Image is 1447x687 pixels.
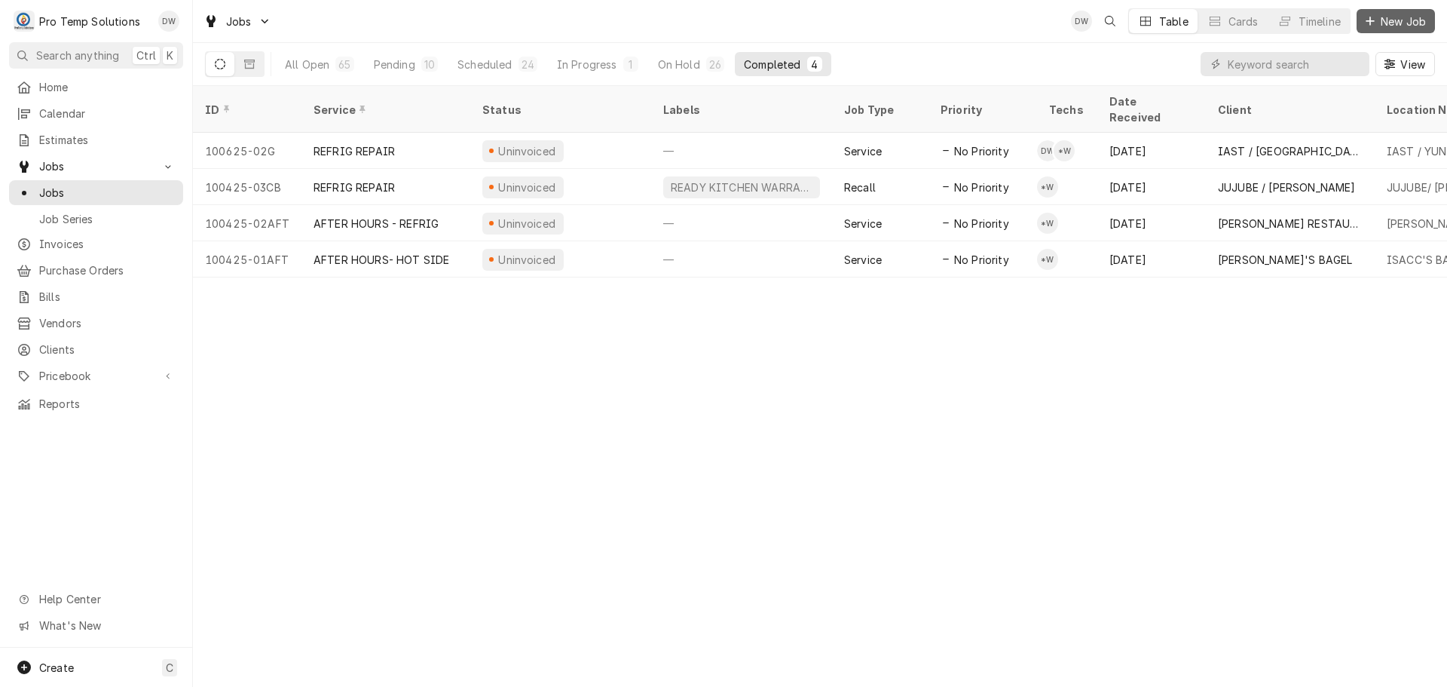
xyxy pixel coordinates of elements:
[167,48,173,63] span: K
[1228,14,1259,29] div: Cards
[39,132,176,148] span: Estimates
[9,42,183,69] button: Search anythingCtrlK
[1218,179,1356,195] div: JUJUBE / [PERSON_NAME]
[205,102,286,118] div: ID
[1397,57,1428,72] span: View
[285,57,329,72] div: All Open
[158,11,179,32] div: DW
[39,315,176,331] span: Vendors
[158,11,179,32] div: Dana Williams's Avatar
[39,236,176,252] span: Invoices
[669,179,814,195] div: READY KITCHEN WARRANTY SERVICE
[338,57,350,72] div: 65
[1159,14,1188,29] div: Table
[663,102,820,118] div: Labels
[522,57,534,72] div: 24
[39,591,174,607] span: Help Center
[9,258,183,283] a: Purchase Orders
[9,101,183,126] a: Calendar
[626,57,635,72] div: 1
[1071,11,1092,32] div: Dana Williams's Avatar
[9,613,183,638] a: Go to What's New
[844,252,882,268] div: Service
[1375,52,1435,76] button: View
[14,11,35,32] div: Pro Temp Solutions's Avatar
[39,289,176,305] span: Bills
[457,57,512,72] div: Scheduled
[1098,9,1122,33] button: Open search
[39,106,176,121] span: Calendar
[9,207,183,232] a: Job Series
[9,337,183,362] a: Clients
[1097,169,1206,205] div: [DATE]
[1037,213,1058,234] div: *Kevin Williams's Avatar
[9,363,183,388] a: Go to Pricebook
[658,57,700,72] div: On Hold
[810,57,819,72] div: 4
[651,241,832,278] div: —
[1218,102,1360,118] div: Client
[36,48,119,63] span: Search anything
[1299,14,1341,29] div: Timeline
[651,133,832,169] div: —
[1037,249,1058,270] div: *Kevin Williams's Avatar
[197,9,277,34] a: Go to Jobs
[954,252,1009,268] span: No Priority
[9,180,183,205] a: Jobs
[1049,102,1085,118] div: Techs
[1357,9,1435,33] button: New Job
[193,133,301,169] div: 100625-02G
[709,57,721,72] div: 26
[166,660,173,676] span: C
[314,216,439,232] div: AFTER HOURS - REFRIG
[39,396,176,412] span: Reports
[39,342,176,357] span: Clients
[941,102,1022,118] div: Priority
[1037,140,1058,161] div: DW
[1097,241,1206,278] div: [DATE]
[39,618,174,633] span: What's New
[39,368,153,384] span: Pricebook
[1218,143,1363,159] div: IAST / [GEOGRAPHIC_DATA]
[1037,176,1058,198] div: *Kevin Williams's Avatar
[1228,52,1362,76] input: Keyword search
[497,216,558,232] div: Uninvoiced
[314,102,455,118] div: Service
[1097,205,1206,241] div: [DATE]
[314,252,449,268] div: AFTER HOURS- HOT SIDE
[226,14,252,29] span: Jobs
[39,79,176,95] span: Home
[9,127,183,152] a: Estimates
[9,391,183,416] a: Reports
[844,179,876,195] div: Recall
[497,143,558,159] div: Uninvoiced
[482,102,636,118] div: Status
[844,216,882,232] div: Service
[9,154,183,179] a: Go to Jobs
[954,179,1009,195] span: No Priority
[1037,140,1058,161] div: Dakota Williams's Avatar
[1071,11,1092,32] div: DW
[39,14,140,29] div: Pro Temp Solutions
[1054,140,1075,161] div: *Kevin Williams's Avatar
[9,75,183,100] a: Home
[193,169,301,205] div: 100425-03CB
[497,179,558,195] div: Uninvoiced
[1378,14,1429,29] span: New Job
[954,216,1009,232] span: No Priority
[1218,252,1352,268] div: [PERSON_NAME]'S BAGEL
[844,143,882,159] div: Service
[39,211,176,227] span: Job Series
[314,143,395,159] div: REFRIG REPAIR
[9,284,183,309] a: Bills
[193,205,301,241] div: 100425-02AFT
[844,102,916,118] div: Job Type
[136,48,156,63] span: Ctrl
[557,57,617,72] div: In Progress
[39,262,176,278] span: Purchase Orders
[9,232,183,256] a: Invoices
[424,57,435,72] div: 10
[651,205,832,241] div: —
[1109,94,1191,125] div: Date Received
[9,587,183,612] a: Go to Help Center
